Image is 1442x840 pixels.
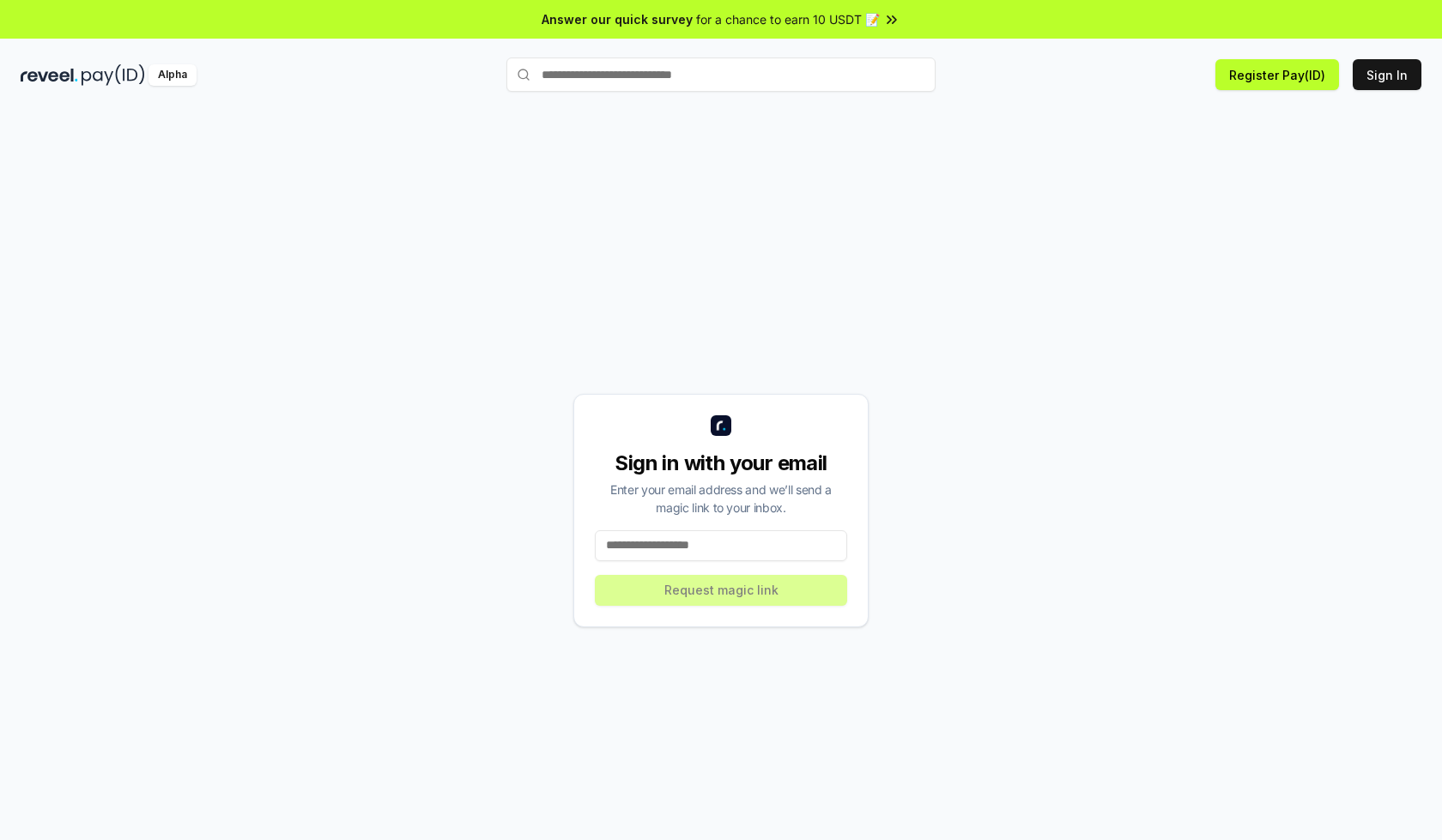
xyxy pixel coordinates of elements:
img: reveel_dark [21,64,78,86]
div: Enter your email address and we’ll send a magic link to your inbox. [595,480,847,517]
button: Sign In [1353,59,1421,90]
div: Alpha [148,64,197,86]
span: for a chance to earn 10 USDT 📝 [696,10,880,28]
img: logo_small [711,415,731,436]
img: pay_id [82,64,145,86]
button: Register Pay(ID) [1215,59,1339,90]
span: Answer our quick survey [542,10,693,28]
div: Sign in with your email [595,450,847,477]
